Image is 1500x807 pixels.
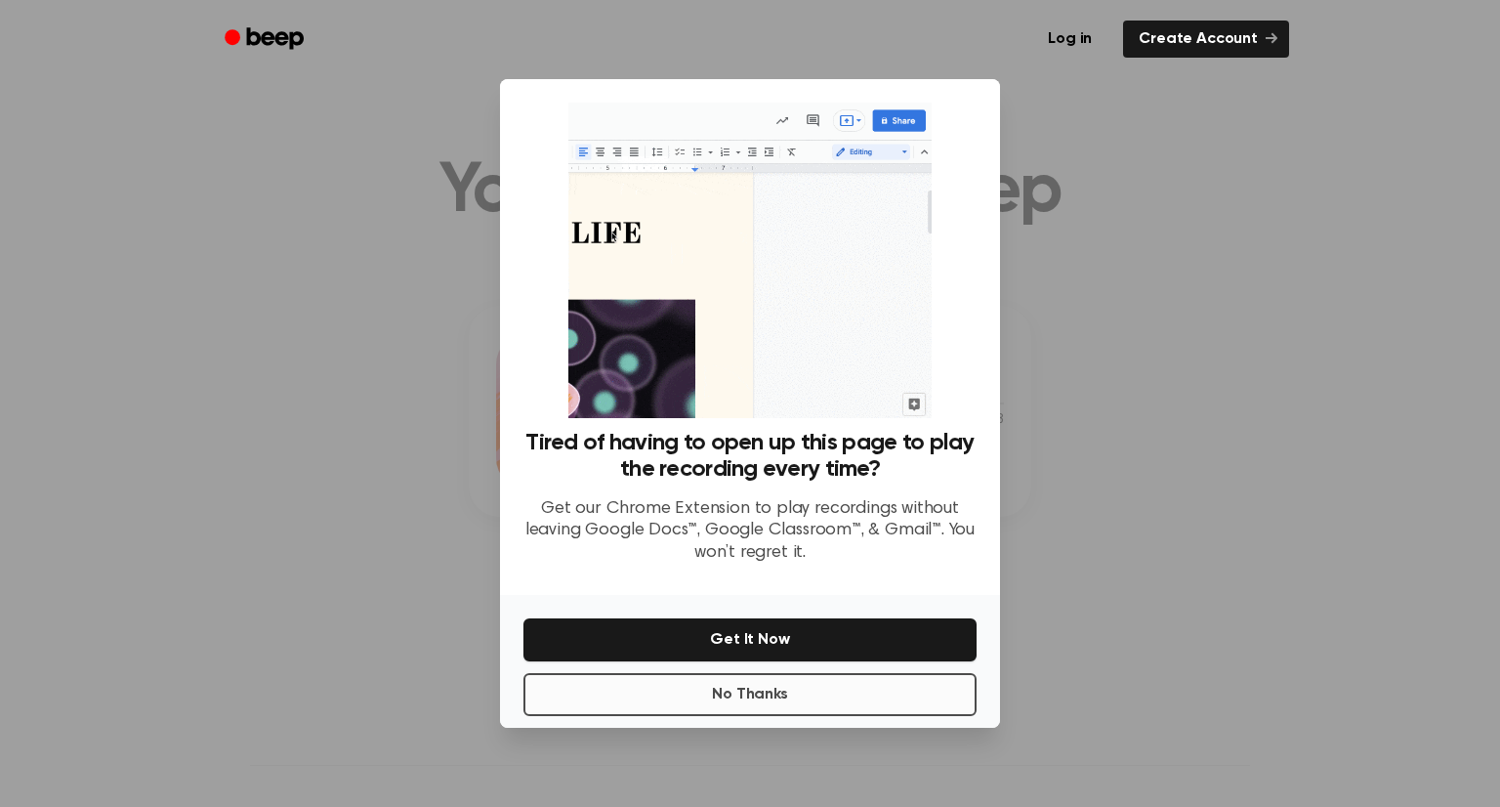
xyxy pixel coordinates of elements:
[1123,21,1289,58] a: Create Account
[523,618,977,661] button: Get It Now
[211,21,321,59] a: Beep
[568,103,931,418] img: Beep extension in action
[523,430,977,483] h3: Tired of having to open up this page to play the recording every time?
[523,673,977,716] button: No Thanks
[523,498,977,565] p: Get our Chrome Extension to play recordings without leaving Google Docs™, Google Classroom™, & Gm...
[1028,17,1111,62] a: Log in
